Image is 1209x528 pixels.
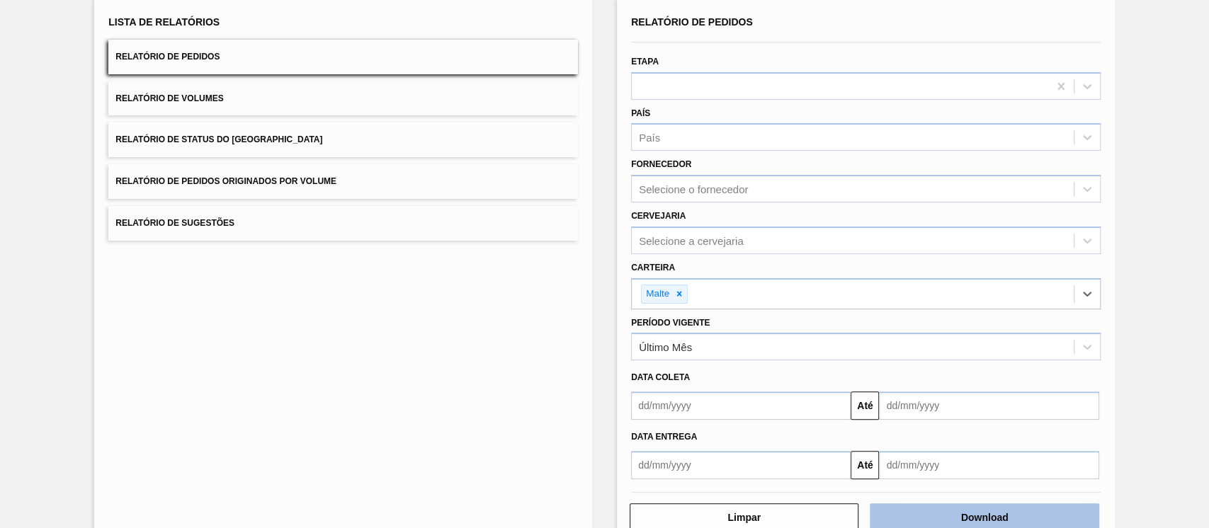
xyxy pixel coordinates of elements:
[631,432,697,442] span: Data entrega
[851,451,879,479] button: Até
[639,132,660,144] div: País
[108,81,578,116] button: Relatório de Volumes
[851,391,879,420] button: Até
[108,16,220,28] span: Lista de Relatórios
[108,164,578,199] button: Relatório de Pedidos Originados por Volume
[108,40,578,74] button: Relatório de Pedidos
[631,211,686,221] label: Cervejaria
[115,218,234,228] span: Relatório de Sugestões
[639,183,748,195] div: Selecione o fornecedor
[631,57,659,67] label: Etapa
[631,372,690,382] span: Data coleta
[115,176,336,186] span: Relatório de Pedidos Originados por Volume
[108,206,578,241] button: Relatório de Sugestões
[631,451,851,479] input: dd/mm/yyyy
[639,341,692,353] div: Último Mês
[108,122,578,157] button: Relatório de Status do [GEOGRAPHIC_DATA]
[879,451,1099,479] input: dd/mm/yyyy
[631,108,650,118] label: País
[115,93,223,103] span: Relatório de Volumes
[631,159,691,169] label: Fornecedor
[115,52,220,62] span: Relatório de Pedidos
[642,285,671,303] div: Malte
[631,318,710,328] label: Período Vigente
[115,134,322,144] span: Relatório de Status do [GEOGRAPHIC_DATA]
[631,16,753,28] span: Relatório de Pedidos
[631,263,675,272] label: Carteira
[879,391,1099,420] input: dd/mm/yyyy
[631,391,851,420] input: dd/mm/yyyy
[639,234,744,246] div: Selecione a cervejaria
